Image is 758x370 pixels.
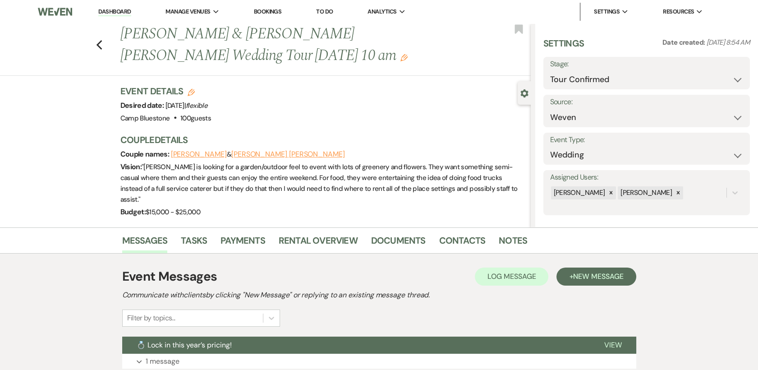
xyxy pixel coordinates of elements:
[231,151,345,158] button: [PERSON_NAME] [PERSON_NAME]
[146,208,200,217] span: $15,000 - $25,000
[146,356,179,367] p: 1 message
[122,290,636,301] h2: Communicate with clients by clicking "New Message" or replying to an existing message thread.
[707,38,750,47] span: [DATE] 8:54 AM
[120,162,142,171] span: Vision:
[120,207,146,217] span: Budget:
[180,114,211,123] span: 100 guests
[618,186,673,199] div: [PERSON_NAME]
[98,8,131,16] a: Dashboard
[221,233,265,253] a: Payments
[120,23,445,66] h1: [PERSON_NAME] & [PERSON_NAME] [PERSON_NAME] Wedding Tour [DATE] 10 am
[439,233,486,253] a: Contacts
[120,85,211,97] h3: Event Details
[122,337,590,354] button: 💍 Lock in this year’s pricing!
[120,149,171,159] span: Couple names:
[171,151,227,158] button: [PERSON_NAME]
[556,268,636,286] button: +New Message
[368,7,396,16] span: Analytics
[475,268,548,286] button: Log Message
[499,233,527,253] a: Notes
[543,37,584,57] h3: Settings
[550,96,743,109] label: Source:
[316,8,333,15] a: To Do
[520,88,528,97] button: Close lead details
[120,134,522,146] h3: Couple Details
[165,7,210,16] span: Manage Venues
[662,38,707,47] span: Date created:
[550,134,743,147] label: Event Type:
[122,354,636,369] button: 1 message
[181,233,207,253] a: Tasks
[371,233,426,253] a: Documents
[573,272,623,281] span: New Message
[400,53,408,61] button: Edit
[594,7,620,16] span: Settings
[137,340,232,350] span: 💍 Lock in this year’s pricing!
[120,162,518,204] span: " [PERSON_NAME] is looking for a garden/outdoor feel to event with lots of greenery and flowers. ...
[254,8,282,15] a: Bookings
[38,2,72,21] img: Weven Logo
[590,337,636,354] button: View
[550,58,743,71] label: Stage:
[120,114,170,123] span: Camp Bluestone
[604,340,622,350] span: View
[186,101,207,110] span: flexible
[279,233,358,253] a: Rental Overview
[127,313,175,324] div: Filter by topics...
[551,186,606,199] div: [PERSON_NAME]
[120,101,165,110] span: Desired date:
[122,233,168,253] a: Messages
[663,7,694,16] span: Resources
[171,150,345,159] span: &
[165,101,207,110] span: [DATE] |
[487,272,536,281] span: Log Message
[122,267,217,286] h1: Event Messages
[550,171,743,184] label: Assigned Users:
